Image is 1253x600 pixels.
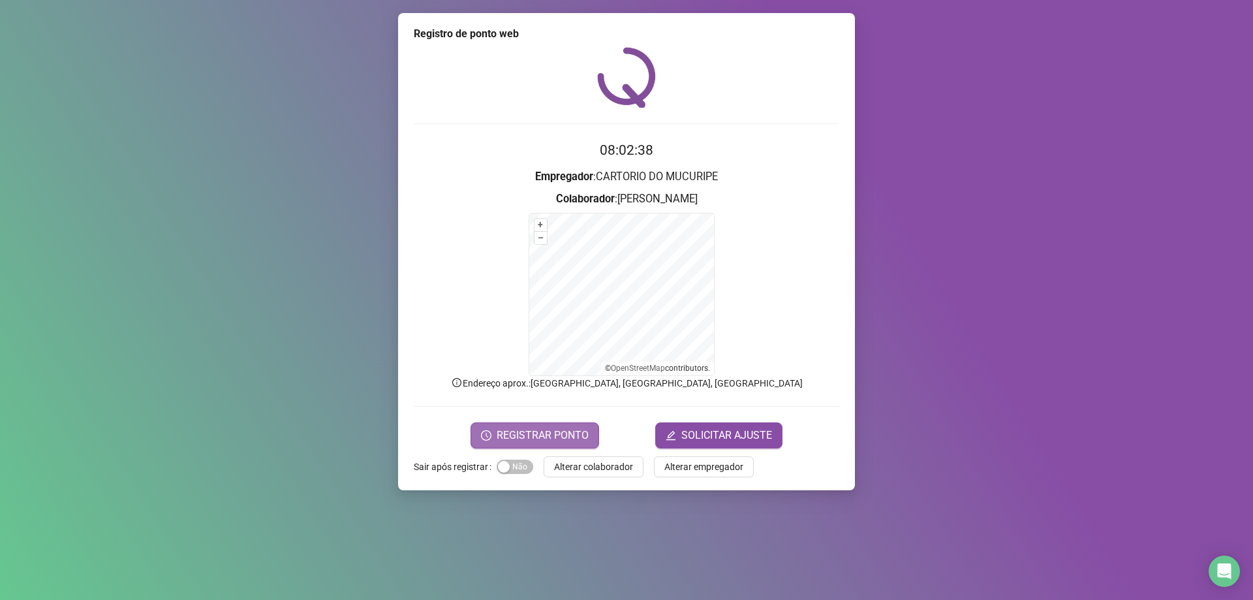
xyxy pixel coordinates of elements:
[666,430,676,441] span: edit
[414,376,839,390] p: Endereço aprox. : [GEOGRAPHIC_DATA], [GEOGRAPHIC_DATA], [GEOGRAPHIC_DATA]
[554,460,633,474] span: Alterar colaborador
[597,47,656,108] img: QRPoint
[497,428,589,443] span: REGISTRAR PONTO
[681,428,772,443] span: SOLICITAR AJUSTE
[471,422,599,449] button: REGISTRAR PONTO
[556,193,615,205] strong: Colaborador
[600,142,653,158] time: 08:02:38
[414,191,839,208] h3: : [PERSON_NAME]
[655,422,782,449] button: editSOLICITAR AJUSTE
[414,168,839,185] h3: : CARTORIO DO MUCURIPE
[534,219,547,231] button: +
[414,26,839,42] div: Registro de ponto web
[605,364,710,373] li: © contributors.
[414,456,497,477] label: Sair após registrar
[611,364,665,373] a: OpenStreetMap
[654,456,754,477] button: Alterar empregador
[535,170,593,183] strong: Empregador
[534,232,547,244] button: –
[481,430,491,441] span: clock-circle
[451,377,463,388] span: info-circle
[1209,556,1240,587] div: Open Intercom Messenger
[664,460,743,474] span: Alterar empregador
[544,456,643,477] button: Alterar colaborador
